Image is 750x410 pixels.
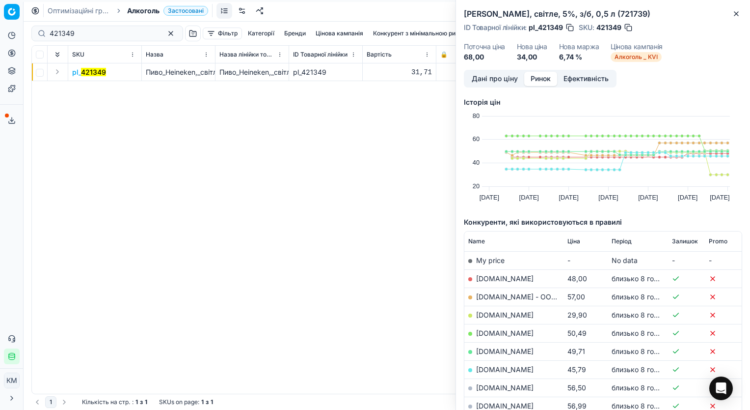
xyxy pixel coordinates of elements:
[567,237,580,245] span: Ціна
[464,97,742,107] h5: Історія цін
[82,398,130,406] span: Кількість на стр.
[203,28,242,39] button: Фільтр
[476,274,534,283] a: [DOMAIN_NAME]
[127,6,160,16] span: Алкоголь
[464,8,742,20] h2: [PERSON_NAME], світле, 5%, з/б, 0,5 л (721739)
[598,194,618,201] text: [DATE]
[31,396,43,408] button: Go to previous page
[72,67,106,77] span: pl_
[280,28,310,39] button: Бренди
[668,251,705,269] td: -
[293,51,348,59] span: ID Товарної лінійки
[709,237,727,245] span: Promo
[476,329,534,337] a: [DOMAIN_NAME]
[596,23,621,32] span: 421349
[567,293,585,301] span: 57,00
[567,402,587,410] span: 56,99
[367,67,432,77] div: 31,71
[127,6,208,16] span: АлкогольЗастосовані
[476,293,605,301] a: [DOMAIN_NAME] - ООО «Эпицентр К»
[72,51,84,59] span: SKU
[464,24,527,31] span: ID Товарної лінійки :
[612,329,685,337] span: близько 8 годин тому
[611,52,662,62] span: Алкоголь _ KVI
[244,28,278,39] button: Категорії
[480,194,499,201] text: [DATE]
[145,398,147,406] strong: 1
[567,274,587,283] span: 48,00
[464,217,742,227] h5: Конкуренти, які використовуються в правилі
[579,24,594,31] span: SKU :
[146,68,305,76] span: Пиво_Heineken,_світле,_5%,_з/б,_0,5_л_(721739)
[159,398,199,406] span: SKUs on page :
[464,52,505,62] dd: 68,00
[293,67,358,77] div: pl_421349
[464,43,505,50] dt: Поточна ціна
[608,251,668,269] td: No data
[519,194,539,201] text: [DATE]
[567,383,586,392] span: 56,50
[705,251,742,269] td: -
[219,51,275,59] span: Назва лінійки товарів
[473,182,480,190] text: 20
[638,194,658,201] text: [DATE]
[367,51,392,59] span: Вартість
[709,377,733,400] div: Open Intercom Messenger
[473,159,480,166] text: 40
[559,43,599,50] dt: Нова маржа
[52,66,63,78] button: Expand
[45,396,56,408] button: 1
[612,293,685,301] span: близько 8 годин тому
[524,72,557,86] button: Ринок
[468,237,485,245] span: Name
[612,237,632,245] span: Період
[612,383,685,392] span: близько 8 годин тому
[559,52,599,62] dd: 6,74 %
[476,256,505,264] span: My price
[4,373,19,388] span: КM
[473,135,480,143] text: 60
[559,194,578,201] text: [DATE]
[146,51,163,59] span: Назва
[50,29,157,38] input: Пошук по SKU або назві
[465,72,524,86] button: Дані про ціну
[219,67,285,77] div: Пиво_Heineken,_світле,_5%,_з/б,_0,5_л_(721739)
[567,365,586,374] span: 45,79
[557,72,615,86] button: Ефективність
[567,347,585,355] span: 49,71
[206,398,209,406] strong: з
[473,112,480,119] text: 80
[476,402,534,410] a: [DOMAIN_NAME]
[710,194,729,201] text: [DATE]
[48,6,208,16] nav: breadcrumb
[612,274,685,283] span: близько 8 годин тому
[440,51,448,59] span: 🔒
[312,28,367,39] button: Цінова кампанія
[517,52,547,62] dd: 34,00
[476,311,534,319] a: [DOMAIN_NAME]
[369,28,500,39] button: Конкурент з мінімальною ринковою ціною
[4,373,20,388] button: КM
[140,398,143,406] strong: з
[52,49,63,60] button: Expand all
[517,43,547,50] dt: Нова ціна
[201,398,204,406] strong: 1
[612,365,685,374] span: близько 8 годин тому
[31,396,70,408] nav: pagination
[672,237,698,245] span: Залишок
[58,396,70,408] button: Go to next page
[476,383,534,392] a: [DOMAIN_NAME]
[81,68,106,76] mark: 421349
[211,398,213,406] strong: 1
[135,398,138,406] strong: 1
[678,194,697,201] text: [DATE]
[476,365,534,374] a: [DOMAIN_NAME]
[529,23,563,32] span: pl_421349
[567,329,587,337] span: 50,49
[567,311,587,319] span: 29,90
[612,311,685,319] span: близько 8 годин тому
[612,402,685,410] span: близько 8 годин тому
[72,67,106,77] button: pl_421349
[82,398,147,406] div: :
[563,251,608,269] td: -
